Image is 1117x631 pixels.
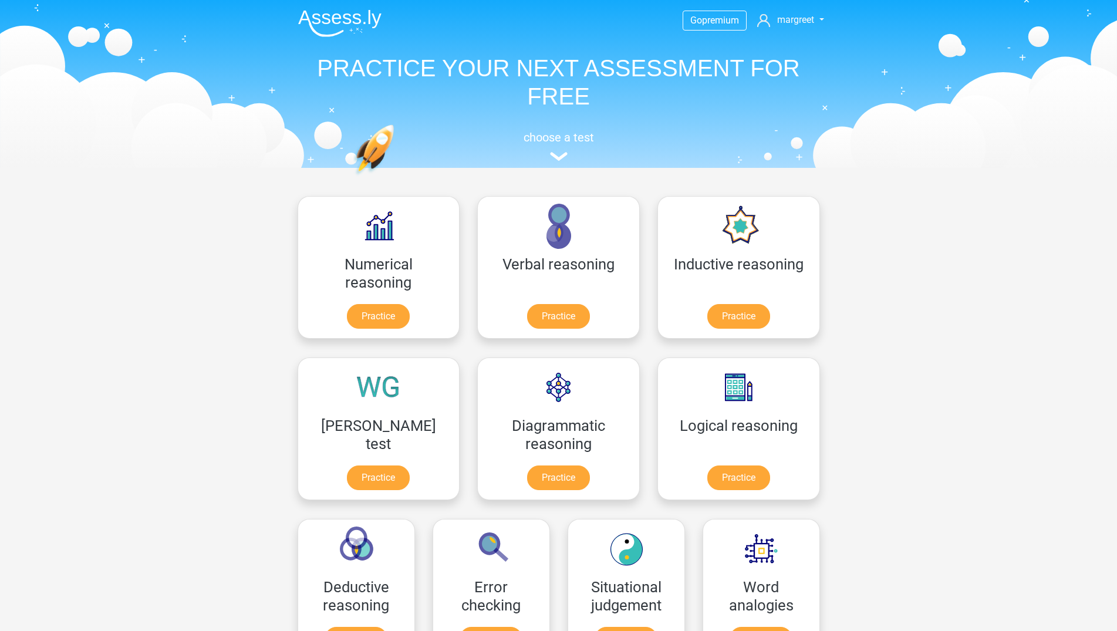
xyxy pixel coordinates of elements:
[289,130,829,144] h5: choose a test
[752,13,828,27] a: margreet
[550,152,568,161] img: assessment
[683,12,746,28] a: Gopremium
[298,9,382,37] img: Assessly
[353,124,440,231] img: practice
[527,465,590,490] a: Practice
[777,14,814,25] span: margreet
[707,465,770,490] a: Practice
[707,304,770,329] a: Practice
[347,465,410,490] a: Practice
[702,15,739,26] span: premium
[289,130,829,161] a: choose a test
[347,304,410,329] a: Practice
[527,304,590,329] a: Practice
[690,15,702,26] span: Go
[289,54,829,110] h1: PRACTICE YOUR NEXT ASSESSMENT FOR FREE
